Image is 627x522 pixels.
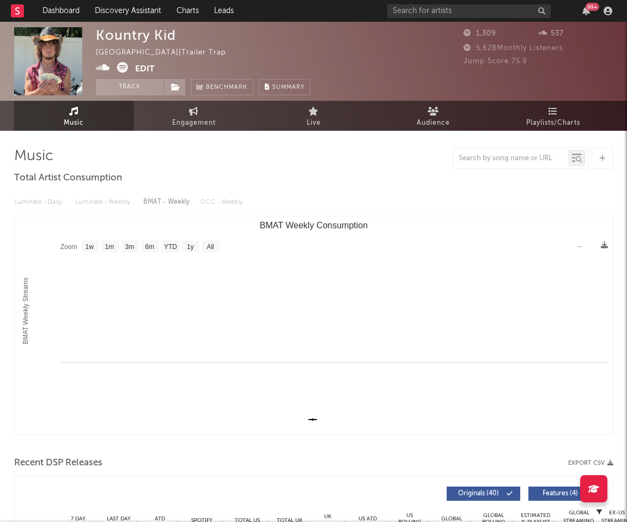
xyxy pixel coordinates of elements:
[374,101,494,131] a: Audience
[259,221,367,230] text: BMAT Weekly Consumption
[417,117,450,130] span: Audience
[586,3,599,11] div: 99 +
[447,487,520,501] button: Originals(40)
[85,243,94,251] text: 1w
[191,79,253,95] a: Benchmark
[15,216,613,434] svg: BMAT Weekly Consumption
[453,154,568,163] input: Search by song name or URL
[163,243,176,251] text: YTD
[464,30,496,37] span: 1,309
[96,79,164,95] button: Track
[96,27,176,43] div: Kountry Kid
[105,243,114,251] text: 1m
[64,117,84,130] span: Music
[14,172,122,185] span: Total Artist Consumption
[134,101,254,131] a: Engagement
[14,457,102,470] span: Recent DSP Releases
[526,117,580,130] span: Playlists/Charts
[172,117,216,130] span: Engagement
[259,79,311,95] button: Summary
[60,243,77,251] text: Zoom
[125,243,134,251] text: 3m
[187,243,194,251] text: 1y
[135,62,155,76] button: Edit
[464,45,563,52] span: 5,628 Monthly Listeners
[535,490,586,497] span: Features ( 4 )
[568,460,613,466] button: Export CSV
[528,487,602,501] button: Features(4)
[272,84,305,90] span: Summary
[206,243,214,251] text: All
[582,7,590,15] button: 99+
[254,101,374,131] a: Live
[454,490,504,497] span: Originals ( 40 )
[307,117,321,130] span: Live
[96,46,239,59] div: [GEOGRAPHIC_DATA] | Trailer Trap
[494,101,613,131] a: Playlists/Charts
[22,277,29,344] text: BMAT Weekly Streams
[576,242,582,250] text: →
[145,243,154,251] text: 6m
[206,81,247,94] span: Benchmark
[538,30,564,37] span: 537
[464,58,527,65] span: Jump Score: 75.9
[14,101,134,131] a: Music
[387,4,551,18] input: Search for artists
